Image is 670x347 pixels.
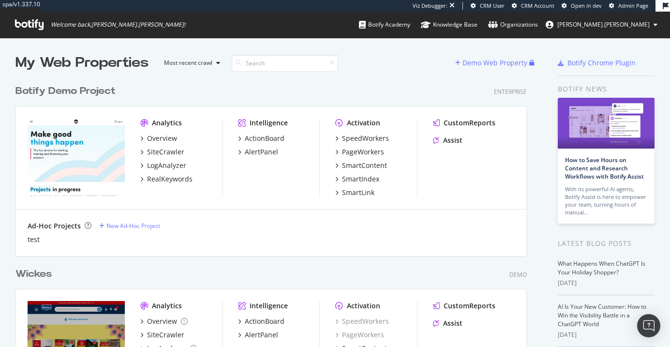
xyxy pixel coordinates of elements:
a: test [28,235,40,244]
span: CRM Account [521,2,554,9]
div: Viz Debugger: [413,2,447,10]
span: Admin Page [618,2,648,9]
div: New Ad-Hoc Project [106,222,160,230]
span: CRM User [480,2,505,9]
div: Latest Blog Posts [558,238,655,249]
div: ActionBoard [245,317,284,326]
div: CustomReports [444,118,495,128]
a: Overview [140,317,188,326]
img: How to Save Hours on Content and Research Workflows with Botify Assist [558,98,655,149]
div: LogAnalyzer [147,161,186,170]
a: What Happens When ChatGPT Is Your Holiday Shopper? [558,259,645,276]
a: RealKeywords [140,174,193,184]
a: CustomReports [433,118,495,128]
div: SmartContent [342,161,387,170]
a: Botify Demo Project [15,84,119,98]
div: Botify news [558,84,655,94]
div: Demo Web Property [462,58,527,68]
a: SmartLink [335,188,374,197]
a: AlertPanel [238,330,278,340]
a: Assist [433,136,462,145]
div: SmartLink [342,188,374,197]
a: AI Is Your New Customer: How to Win the Visibility Battle in a ChatGPT World [558,302,646,328]
a: Open in dev [562,2,602,10]
div: Analytics [152,118,182,128]
div: Botify Chrome Plugin [567,58,636,68]
a: CRM User [471,2,505,10]
a: SpeedWorkers [335,317,389,326]
a: CRM Account [512,2,554,10]
a: SpeedWorkers [335,134,389,143]
a: How to Save Hours on Content and Research Workflows with Botify Assist [565,156,644,181]
div: Assist [443,136,462,145]
a: SiteCrawler [140,147,184,157]
a: Demo Web Property [455,59,529,67]
div: Wickes [15,267,52,281]
div: Activation [347,301,380,311]
div: Analytics [152,301,182,311]
a: AlertPanel [238,147,278,157]
div: RealKeywords [147,174,193,184]
div: SmartIndex [342,174,379,184]
div: AlertPanel [245,147,278,157]
button: Demo Web Property [455,55,529,71]
div: With its powerful AI agents, Botify Assist is here to empower your team, turning hours of manual… [565,185,647,216]
a: Botify Chrome Plugin [558,58,636,68]
a: CustomReports [433,301,495,311]
div: SiteCrawler [147,147,184,157]
a: PageWorkers [335,147,384,157]
div: Ad-Hoc Projects [28,221,81,231]
span: Open in dev [571,2,602,9]
div: Intelligence [250,301,288,311]
a: SmartContent [335,161,387,170]
a: ActionBoard [238,134,284,143]
div: Intelligence [250,118,288,128]
span: emma.destexhe [557,20,650,29]
a: LogAnalyzer [140,161,186,170]
div: PageWorkers [342,147,384,157]
div: My Web Properties [15,53,149,73]
a: Botify Academy [359,12,410,38]
button: [PERSON_NAME].[PERSON_NAME] [538,17,665,32]
div: AlertPanel [245,330,278,340]
div: ActionBoard [245,134,284,143]
a: Wickes [15,267,56,281]
a: Admin Page [609,2,648,10]
div: Knowledge Base [421,20,477,30]
div: Overview [147,134,177,143]
div: Assist [443,318,462,328]
div: Most recent crawl [164,60,212,66]
a: SmartIndex [335,174,379,184]
a: Assist [433,318,462,328]
span: Welcome back, [PERSON_NAME].[PERSON_NAME] ! [51,21,185,29]
div: SpeedWorkers [342,134,389,143]
input: Search [232,55,338,72]
div: Botify Academy [359,20,410,30]
div: [DATE] [558,279,655,287]
div: Demo [509,271,527,279]
button: Most recent crawl [156,55,224,71]
a: New Ad-Hoc Project [99,222,160,230]
div: SiteCrawler [147,330,184,340]
a: Knowledge Base [421,12,477,38]
div: [DATE] [558,331,655,339]
a: Organizations [488,12,538,38]
a: Overview [140,134,177,143]
div: Botify Demo Project [15,84,116,98]
div: Enterprise [494,88,527,96]
div: Open Intercom Messenger [637,314,660,337]
img: ulule.com [28,118,125,196]
div: CustomReports [444,301,495,311]
a: ActionBoard [238,317,284,326]
a: PageWorkers [335,330,384,340]
div: Overview [147,317,177,326]
div: Activation [347,118,380,128]
div: Organizations [488,20,538,30]
a: SiteCrawler [140,330,184,340]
